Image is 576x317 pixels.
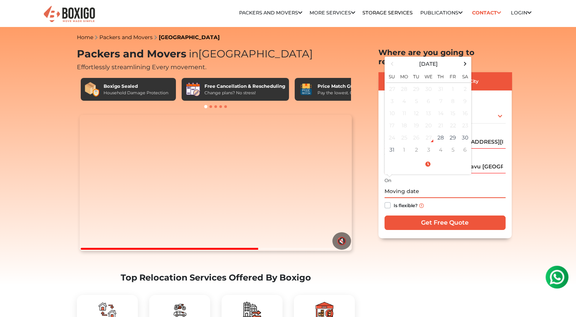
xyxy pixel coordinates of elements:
img: Boxigo [43,5,96,24]
button: 🔇 [332,232,351,250]
label: Is flexible? [394,201,418,209]
img: Boxigo Sealed [85,82,100,97]
a: Packers and Movers [239,10,302,16]
div: Free Cancellation & Rescheduling [204,83,285,90]
th: We [423,69,435,83]
a: Storage Services [362,10,413,16]
a: Packers and Movers [99,34,153,41]
th: Select Month [398,58,459,69]
th: Fr [447,69,459,83]
a: Contact [470,7,504,19]
div: 27 [423,132,434,143]
th: Sa [459,69,471,83]
span: in [189,48,198,60]
th: Tu [410,69,423,83]
div: Change plans? No stress! [204,90,285,96]
label: On [385,177,391,184]
h2: Where are you going to relocate? [378,48,512,66]
th: Su [386,69,398,83]
img: whatsapp-icon.svg [8,8,23,23]
input: Get Free Quote [385,216,506,230]
a: Select Time [386,161,470,168]
a: Home [77,34,93,41]
span: [GEOGRAPHIC_DATA] [186,48,313,60]
th: Mo [398,69,410,83]
h1: Packers and Movers [77,48,355,60]
div: Price Match Guarantee [318,83,375,90]
th: Th [435,69,447,83]
input: Moving date [385,185,506,198]
span: Next Month [460,59,470,69]
img: Free Cancellation & Rescheduling [185,82,201,97]
img: info [419,203,424,208]
div: Household Damage Protection [104,90,168,96]
video: Your browser does not support the video tag. [80,115,352,251]
div: Pay the lowest. Guaranteed! [318,90,375,96]
a: [GEOGRAPHIC_DATA] [159,34,220,41]
a: Publications [420,10,463,16]
span: Effortlessly streamlining Every movement. [77,63,206,71]
div: Boxigo Sealed [104,83,168,90]
img: Price Match Guarantee [298,82,314,97]
h2: Top Relocation Services Offered By Boxigo [77,273,355,283]
a: Login [511,10,531,16]
a: More services [310,10,355,16]
span: Previous Month [387,59,397,69]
